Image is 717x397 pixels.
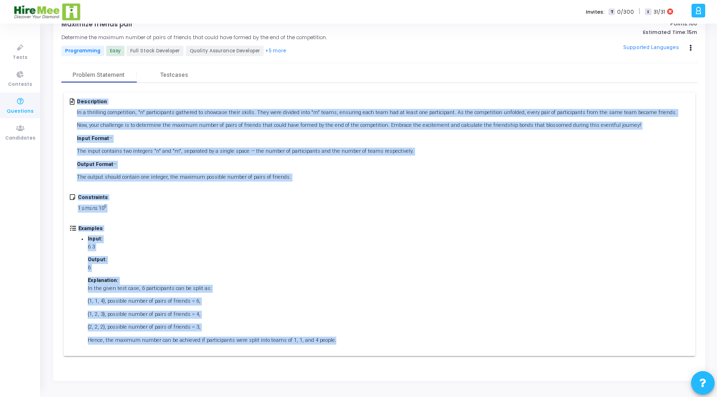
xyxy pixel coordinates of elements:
strong: Input: [88,236,102,242]
button: +5 more [265,47,287,56]
span: Easy [106,46,125,56]
span: 31/31 [653,8,665,16]
span: T [609,8,615,16]
h5: Description [77,99,677,105]
span: Candidates [5,134,35,142]
strong: Output: [88,256,107,263]
h5: Examples [78,225,346,232]
p: {1, 1, 4}, possible number of pairs of friends = 6, [88,298,336,306]
span: I [645,8,651,16]
p: The output should contain one integer, the maximum possible number of pairs of friends. [77,174,677,182]
label: Invites: [586,8,605,16]
h5: Determine the maximum number of pairs of friends that could have formed by the end of the competi... [61,34,327,41]
div: Problem Statement [73,72,125,79]
i: n [92,205,95,211]
p: {1, 2, 3}, possible number of pairs of friends = 4, [88,311,336,319]
p: Now, your challenge is to determine the maximum number of pairs of friends that could have formed... [77,122,677,130]
span: | [639,7,640,17]
span: Quality Assurance Developer [186,46,264,56]
p: Estimated Time: [490,29,698,35]
p: Points: [490,21,698,27]
p: 6 3 [88,243,336,251]
p: – [77,135,677,143]
p: Maximize friends pair [61,21,133,28]
img: logo [13,2,82,21]
span: Questions [7,108,33,116]
p: 1 ≤ ≤ ≤ 10 [78,205,108,213]
span: Tests [13,54,27,62]
p: In a thrilling competition, "n" participants gathered to showcase their skills. They were divided... [77,109,677,117]
span: Full Stack Developer [126,46,183,56]
i: m [84,205,89,211]
span: 0/300 [617,8,634,16]
sup: 9 [104,204,107,209]
span: Contests [8,81,32,89]
strong: Input Format [77,135,109,141]
p: In the given test case, 6 participants can be split as: [88,285,336,293]
button: Supported Languages [620,41,682,55]
button: Actions [684,41,698,55]
p: – [77,161,677,169]
p: 6 [88,264,336,272]
h5: Constraints [78,194,108,200]
p: {2, 2, 2}, possible number of pairs of friends = 3, [88,323,336,331]
p: Hence, the maximum number can be achieved if participants were split into teams of 1, 1, and 4 pe... [88,337,336,345]
strong: Output Format [77,161,113,167]
strong: Explanation: [88,277,118,283]
span: Programming [61,46,104,56]
span: 15m [687,29,697,35]
div: Testcases [160,72,188,79]
p: The input contains two integers "n" and "m", separated by a single space — the number of particip... [77,148,677,156]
